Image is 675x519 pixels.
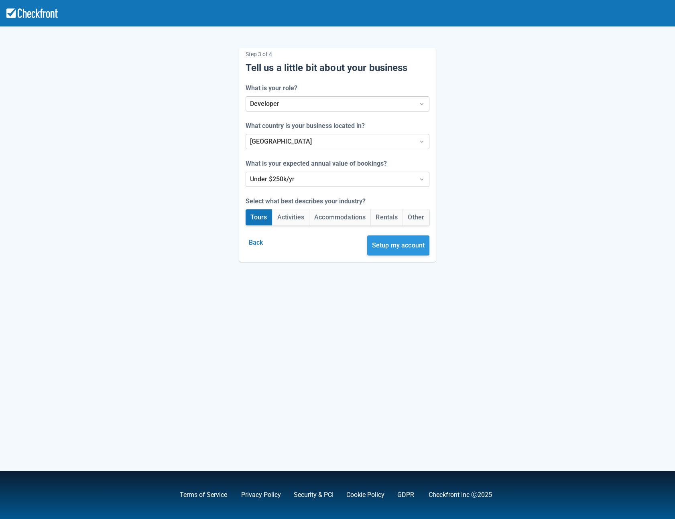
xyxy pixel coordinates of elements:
label: What country is your business located in? [246,121,368,131]
a: Terms of Service [180,491,227,499]
p: Step 3 of 4 [246,48,430,60]
a: GDPR [397,491,414,499]
a: Back [246,239,266,246]
span: Dropdown icon [418,175,426,183]
button: Setup my account [367,235,430,255]
iframe: Chat Widget [559,432,675,519]
button: Back [246,235,266,250]
a: Security & PCI [294,491,333,499]
a: Checkfront Inc Ⓒ2025 [429,491,492,499]
button: Rentals [371,209,403,225]
label: Select what best describes your industry? [246,197,369,206]
button: Tours [246,209,272,225]
button: Activities [272,209,309,225]
button: Accommodations [309,209,370,225]
span: Dropdown icon [418,138,426,146]
div: , [167,490,228,500]
a: Privacy Policy [241,491,281,499]
h5: Tell us a little bit about your business [246,62,430,74]
button: Other [403,209,429,225]
label: What is your role? [246,83,301,93]
label: What is your expected annual value of bookings? [246,159,390,168]
span: Dropdown icon [418,100,426,108]
div: . [384,490,416,500]
a: Cookie Policy [346,491,384,499]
